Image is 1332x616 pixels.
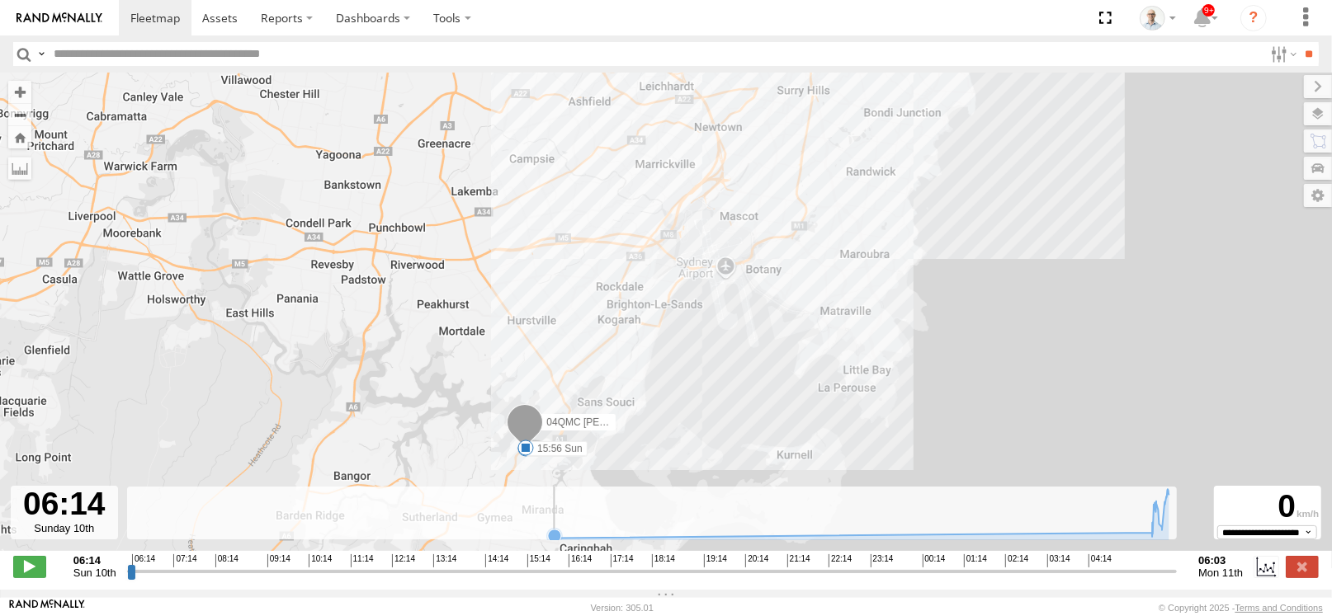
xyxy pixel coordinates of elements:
[1089,554,1112,567] span: 04:14
[1216,488,1319,525] div: 0
[17,12,102,24] img: rand-logo.svg
[485,554,508,567] span: 14:14
[1198,567,1243,579] span: Mon 11th Aug 2025
[745,554,768,567] span: 20:14
[1047,554,1070,567] span: 03:14
[173,554,196,567] span: 07:14
[309,554,332,567] span: 10:14
[1134,6,1182,31] div: Kurt Byers
[433,554,456,567] span: 13:14
[1264,42,1300,66] label: Search Filter Options
[527,554,550,567] span: 15:14
[1240,5,1267,31] i: ?
[923,554,946,567] span: 00:14
[8,157,31,180] label: Measure
[526,441,588,456] label: 15:56 Sun
[871,554,894,567] span: 23:14
[132,554,155,567] span: 06:14
[1235,603,1323,613] a: Terms and Conditions
[704,554,727,567] span: 19:14
[73,567,116,579] span: Sun 10th Aug 2025
[215,554,239,567] span: 08:14
[1005,554,1028,567] span: 02:14
[829,554,852,567] span: 22:14
[652,554,675,567] span: 18:14
[8,81,31,103] button: Zoom in
[1286,556,1319,577] label: Close
[1159,603,1323,613] div: © Copyright 2025 -
[611,554,634,567] span: 17:14
[964,554,987,567] span: 01:14
[1304,184,1332,207] label: Map Settings
[9,600,85,616] a: Visit our Website
[787,554,810,567] span: 21:14
[73,554,116,567] strong: 06:14
[8,103,31,126] button: Zoom out
[546,416,664,427] span: 04QMC [PERSON_NAME]
[35,42,48,66] label: Search Query
[13,556,46,577] label: Play/Stop
[392,554,415,567] span: 12:14
[351,554,374,567] span: 11:14
[591,603,654,613] div: Version: 305.01
[267,554,290,567] span: 09:14
[569,554,592,567] span: 16:14
[8,126,31,148] button: Zoom Home
[526,442,588,457] label: 14:31 Sun
[1198,554,1243,567] strong: 06:03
